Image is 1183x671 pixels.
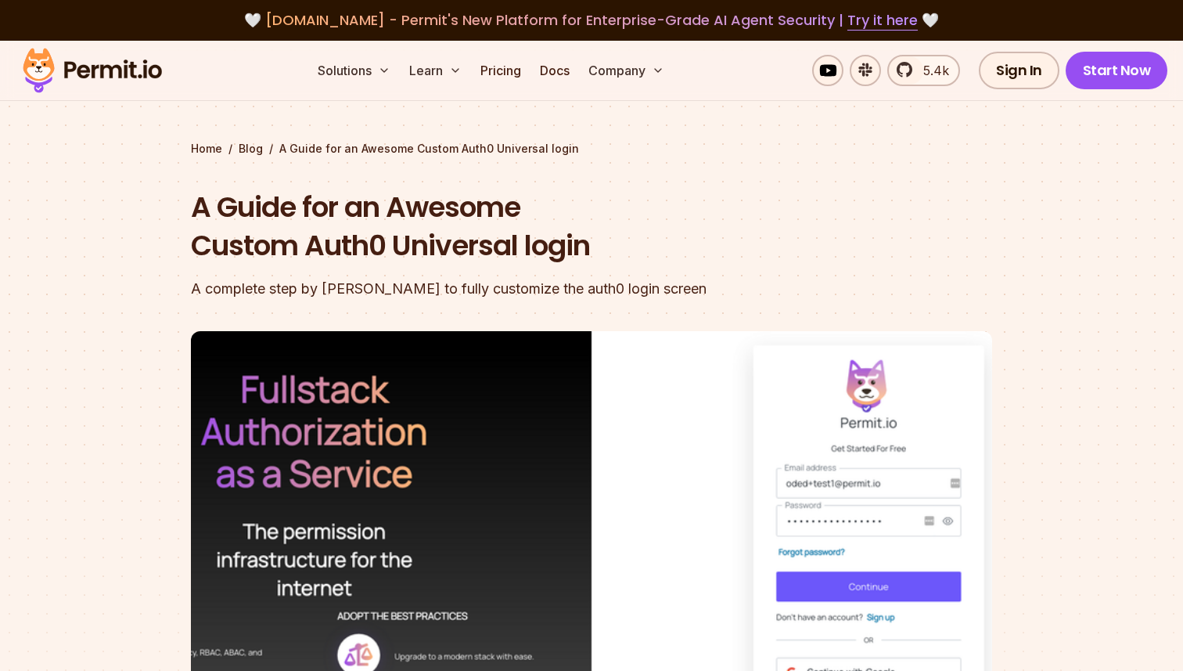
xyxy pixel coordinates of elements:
[191,188,792,265] h1: A Guide for an Awesome Custom Auth0 Universal login
[914,61,949,80] span: 5.4k
[1066,52,1168,89] a: Start Now
[887,55,960,86] a: 5.4k
[534,55,576,86] a: Docs
[16,44,169,97] img: Permit logo
[582,55,671,86] button: Company
[979,52,1059,89] a: Sign In
[265,10,918,30] span: [DOMAIN_NAME] - Permit's New Platform for Enterprise-Grade AI Agent Security |
[191,141,992,157] div: / /
[191,278,792,300] div: A complete step by [PERSON_NAME] to fully customize the auth0 login screen
[403,55,468,86] button: Learn
[239,141,263,157] a: Blog
[847,10,918,31] a: Try it here
[474,55,527,86] a: Pricing
[38,9,1145,31] div: 🤍 🤍
[191,141,222,157] a: Home
[311,55,397,86] button: Solutions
